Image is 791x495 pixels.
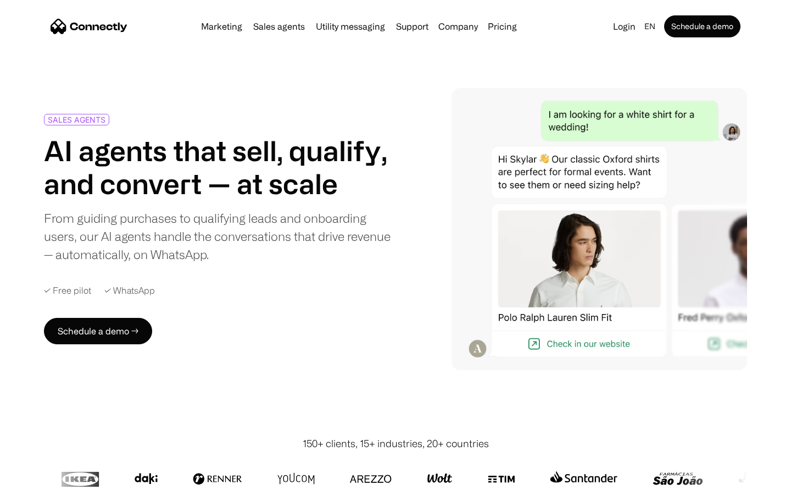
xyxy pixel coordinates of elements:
[197,22,247,31] a: Marketing
[11,475,66,491] aside: Language selected: English
[22,476,66,491] ul: Language list
[44,285,91,296] div: ✓ Free pilot
[249,22,309,31] a: Sales agents
[48,116,105,124] div: SALES AGENTS
[303,436,489,451] div: 150+ clients, 15+ industries, 20+ countries
[483,22,521,31] a: Pricing
[44,318,152,344] a: Schedule a demo →
[392,22,433,31] a: Support
[311,22,389,31] a: Utility messaging
[44,209,391,263] div: From guiding purchases to qualifying leads and onboarding users, our AI agents handle the convers...
[44,134,391,200] h1: AI agents that sell, qualify, and convert — at scale
[609,19,640,34] a: Login
[438,19,478,34] div: Company
[644,19,655,34] div: en
[664,15,740,37] a: Schedule a demo
[104,285,155,296] div: ✓ WhatsApp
